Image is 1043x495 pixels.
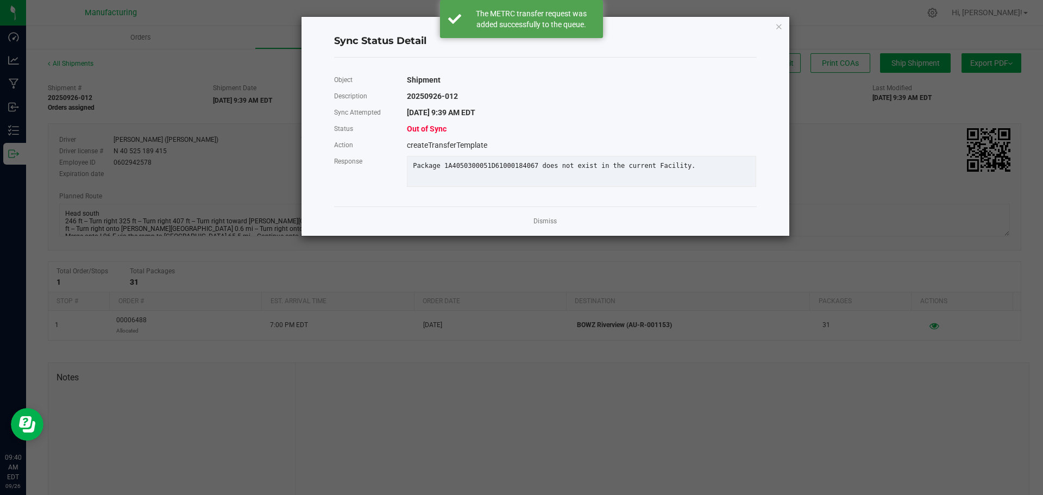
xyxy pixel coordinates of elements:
span: Sync Status Detail [334,34,426,48]
div: The METRC transfer request was added successfully to the queue. [467,8,595,30]
iframe: Resource center [11,408,43,441]
div: createTransferTemplate [399,137,764,153]
span: Out of Sync [407,124,447,133]
button: Close [775,20,783,33]
div: Action [326,137,399,153]
div: Description [326,88,399,104]
div: Shipment [399,72,764,88]
div: Status [326,121,399,137]
div: Object [326,72,399,88]
a: Dismiss [533,217,557,226]
div: Package 1A4050300051D61000184067 does not exist in the current Facility. [405,162,758,170]
div: [DATE] 9:39 AM EDT [399,104,764,121]
div: Sync Attempted [326,104,399,121]
div: Response [326,153,399,170]
div: 20250926-012 [399,88,764,104]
